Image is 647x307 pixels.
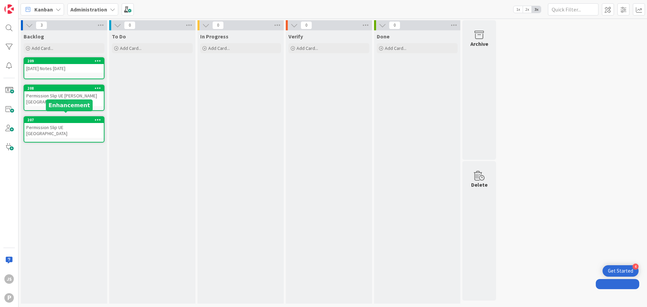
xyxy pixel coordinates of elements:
[208,45,230,51] span: Add Card...
[200,33,228,40] span: In Progress
[288,33,303,40] span: Verify
[24,64,104,73] div: [DATE] Notes [DATE]
[377,33,390,40] span: Done
[548,3,598,16] input: Quick Filter...
[532,6,541,13] span: 3x
[523,6,532,13] span: 2x
[4,274,14,284] div: JS
[24,85,104,91] div: 208
[27,86,104,91] div: 208
[514,6,523,13] span: 1x
[633,264,639,270] div: 4
[24,116,104,143] a: 207Permission Slip UE [GEOGRAPHIC_DATA]
[112,33,126,40] span: To Do
[124,21,135,29] span: 0
[32,45,53,51] span: Add Card...
[120,45,142,51] span: Add Card...
[471,181,488,189] div: Delete
[24,58,104,73] div: 209[DATE] Notes [DATE]
[603,265,639,277] div: Open Get Started checklist, remaining modules: 4
[297,45,318,51] span: Add Card...
[24,117,104,123] div: 207
[70,6,107,13] b: Administration
[301,21,312,29] span: 0
[27,59,104,63] div: 209
[34,5,53,13] span: Kanban
[389,21,400,29] span: 0
[608,268,633,274] div: Get Started
[24,123,104,138] div: Permission Slip UE [GEOGRAPHIC_DATA]
[36,21,47,29] span: 3
[470,40,488,48] div: Archive
[4,4,14,14] img: Visit kanbanzone.com
[24,58,104,64] div: 209
[212,21,224,29] span: 0
[27,118,104,122] div: 207
[24,85,104,106] div: 208Permission Slip UE [PERSON_NAME][GEOGRAPHIC_DATA]
[49,102,90,109] h5: Enhancement
[24,91,104,106] div: Permission Slip UE [PERSON_NAME][GEOGRAPHIC_DATA]
[24,57,104,79] a: 209[DATE] Notes [DATE]
[24,117,104,138] div: 207Permission Slip UE [GEOGRAPHIC_DATA]
[24,85,104,111] a: 208Permission Slip UE [PERSON_NAME][GEOGRAPHIC_DATA]
[385,45,406,51] span: Add Card...
[4,293,14,303] div: P
[24,33,44,40] span: Backlog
